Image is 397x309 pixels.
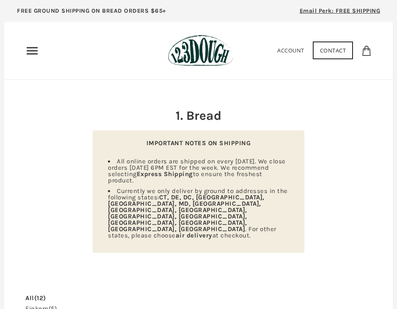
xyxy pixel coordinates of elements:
img: 123Dough Bakery [168,35,233,66]
a: Account [277,47,304,54]
h2: 1. Bread [93,107,304,124]
a: All(12) [25,295,46,301]
span: Email Perk: FREE SHIPPING [300,7,380,14]
a: Email Perk: FREE SHIPPING [287,4,393,22]
strong: Express Shipping [137,170,193,178]
strong: CT, DE, DC, [GEOGRAPHIC_DATA], [GEOGRAPHIC_DATA], MD, [GEOGRAPHIC_DATA], [GEOGRAPHIC_DATA], [GEOG... [108,193,265,233]
a: FREE GROUND SHIPPING ON BREAD ORDERS $65+ [4,4,179,22]
span: (12) [34,294,46,302]
strong: IMPORTANT NOTES ON SHIPPING [146,139,251,147]
span: Currently we only deliver by ground to addresses in the following states: . For other states, ple... [108,187,288,239]
span: All online orders are shipped on every [DATE]. We close orders [DATE] 6PM EST for the week. We re... [108,157,286,184]
a: Contact [313,41,353,59]
p: FREE GROUND SHIPPING ON BREAD ORDERS $65+ [17,6,166,16]
strong: air delivery [176,232,212,239]
nav: Primary [25,44,39,58]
